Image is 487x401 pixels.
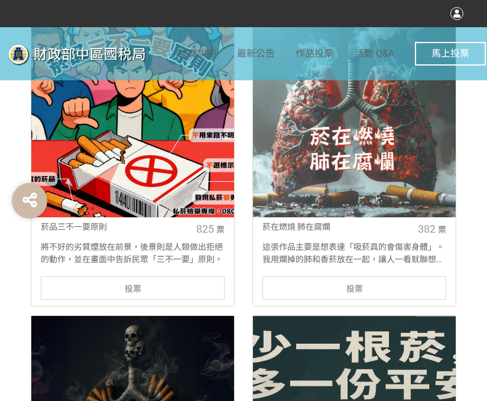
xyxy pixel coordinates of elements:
a: 菸在燃燒 肺在腐爛382票這張作品主要是想表達「吸菸真的會傷害身體」。我用爛掉的肺和香菸放在一起，讓人一看就聯想到抽菸會讓肺壞掉。比起單純用文字說明，用圖像直接呈現更有衝擊感，也能讓人更快理解菸... [252,14,456,307]
a: 比賽說明 [178,27,216,80]
span: 382 [418,223,436,235]
span: 活動 Q&A [355,48,394,59]
span: 比賽說明 [178,48,216,59]
div: 這張作品主要是想表達「吸菸真的會傷害身體」。我用爛掉的肺和香菸放在一起，讓人一看就聯想到抽菸會讓肺壞掉。比起單純用文字說明，用圖像直接呈現更有衝擊感，也能讓人更快理解菸害的嚴重性。希望看到這張圖... [253,241,456,265]
img: 「拒菸新世界 AI告訴你」防制菸品稅捐逃漏 徵件比賽 [1,40,178,69]
a: 菸品三不一要原則825票將不好的劣質煙放在前景，後景則是人類做出拒絕的動作，並在畫面中告訴民眾「三不一要」原則。投票 [31,14,235,307]
span: 投票 [125,284,141,294]
button: 馬上投票 [415,42,486,66]
div: 將不好的劣質煙放在前景，後景則是人類做出拒絕的動作，並在畫面中告訴民眾「三不一要」原則。 [31,241,234,265]
a: 作品投票 [296,27,333,80]
span: 投票 [346,284,363,294]
span: 票 [216,225,225,234]
a: 最新公告 [237,27,275,80]
span: 馬上投票 [431,48,469,59]
div: 菸品三不一要原則 [41,221,188,233]
span: 票 [438,225,446,234]
a: 活動 Q&A [355,27,394,80]
div: 菸在燃燒 肺在腐爛 [262,221,410,233]
span: 作品投票 [296,48,333,59]
span: 825 [196,223,214,235]
span: 最新公告 [237,48,275,59]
